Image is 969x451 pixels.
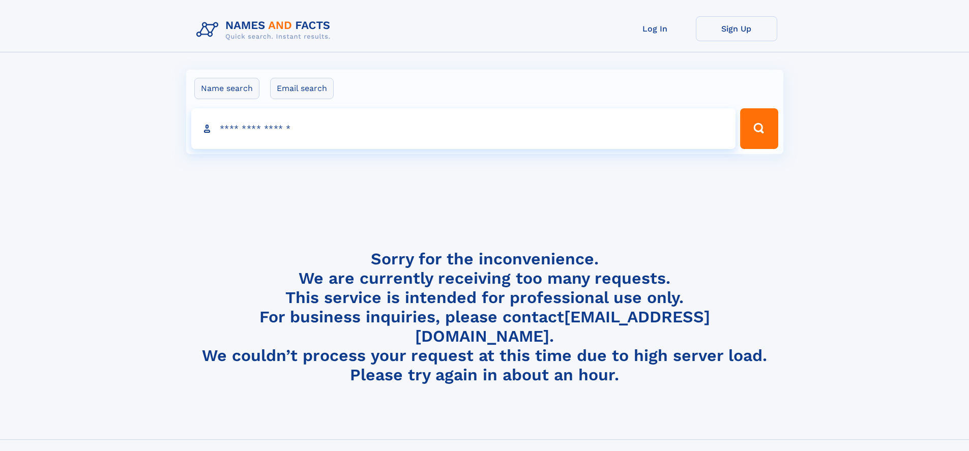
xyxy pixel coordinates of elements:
[696,16,777,41] a: Sign Up
[614,16,696,41] a: Log In
[740,108,778,149] button: Search Button
[194,78,259,99] label: Name search
[415,307,710,346] a: [EMAIL_ADDRESS][DOMAIN_NAME]
[270,78,334,99] label: Email search
[191,108,736,149] input: search input
[192,249,777,385] h4: Sorry for the inconvenience. We are currently receiving too many requests. This service is intend...
[192,16,339,44] img: Logo Names and Facts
